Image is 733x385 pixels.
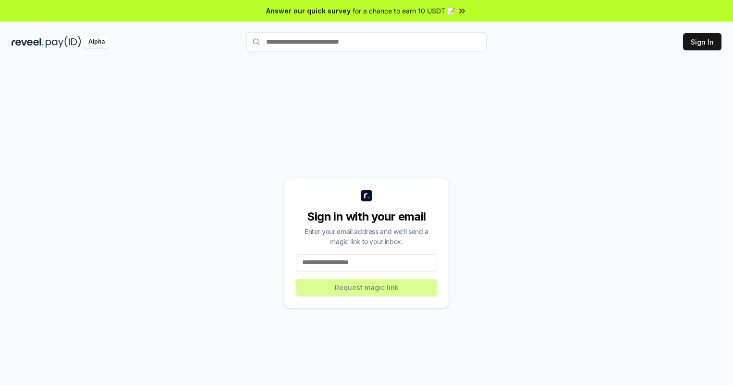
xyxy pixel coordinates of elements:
div: Sign in with your email [296,209,437,224]
img: logo_small [361,190,372,201]
img: reveel_dark [12,36,44,48]
div: Enter your email address and we’ll send a magic link to your inbox. [296,226,437,246]
div: Alpha [83,36,110,48]
button: Sign In [683,33,721,50]
span: Answer our quick survey [266,6,351,16]
span: for a chance to earn 10 USDT 📝 [353,6,455,16]
img: pay_id [46,36,81,48]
